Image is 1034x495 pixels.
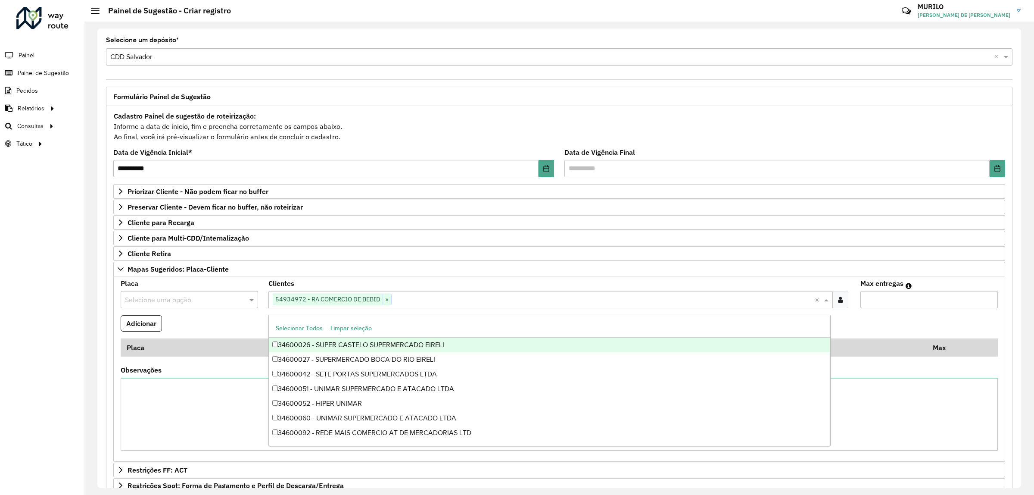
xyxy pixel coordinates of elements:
ng-dropdown-panel: Options list [268,315,831,446]
a: Cliente Retira [113,246,1005,261]
span: Painel [19,51,34,60]
button: Selecionar Todos [272,322,327,335]
label: Data de Vigência Inicial [113,147,192,157]
label: Max entregas [860,278,903,288]
span: Restrições Spot: Forma de Pagamento e Perfil de Descarga/Entrega [128,482,344,489]
a: Cliente para Recarga [113,215,1005,230]
span: Cliente para Recarga [128,219,194,226]
label: Observações [121,365,162,375]
a: Restrições FF: ACT [113,463,1005,477]
a: Restrições Spot: Forma de Pagamento e Perfil de Descarga/Entrega [113,478,1005,493]
span: Restrições FF: ACT [128,467,187,473]
em: Máximo de clientes que serão colocados na mesma rota com os clientes informados [906,282,912,289]
th: Max [927,338,961,357]
h3: MURILO [918,3,1010,11]
div: 34600027 - SUPERMERCADO BOCA DO RIO EIRELI [269,352,830,367]
a: Contato Rápido [897,2,916,20]
div: 34600051 - UNIMAR SUPERMERCADO E ATACADO LTDA [269,382,830,396]
span: Cliente Retira [128,250,171,257]
span: Consultas [17,122,44,131]
span: Priorizar Cliente - Não podem ficar no buffer [128,188,268,195]
a: Cliente para Multi-CDD/Internalização [113,231,1005,245]
button: Limpar seleção [327,322,376,335]
label: Data de Vigência Final [564,147,635,157]
span: Mapas Sugeridos: Placa-Cliente [128,266,229,273]
button: Choose Date [990,160,1005,177]
span: Pedidos [16,86,38,95]
span: Preservar Cliente - Devem ficar no buffer, não roteirizar [128,204,303,210]
label: Selecione um depósito [106,35,179,45]
a: Mapas Sugeridos: Placa-Cliente [113,262,1005,276]
h2: Painel de Sugestão - Criar registro [100,6,231,16]
span: Painel de Sugestão [18,69,69,78]
label: Placa [121,278,138,288]
span: × [383,294,391,305]
span: 54934972 - RA COMERCIO DE BEBID [273,294,383,304]
a: Priorizar Cliente - Não podem ficar no buffer [113,184,1005,199]
strong: Cadastro Painel de sugestão de roteirização: [114,112,256,120]
button: Choose Date [539,160,554,177]
div: 34600092 - REDE MAIS COMERCIO AT DE MERCADORIAS LTD [269,426,830,440]
div: 34600100 - CDP SUPERMERCADOS LTDA [269,440,830,455]
label: Clientes [268,278,294,288]
div: 34600026 - SUPER CASTELO SUPERMERCADO EIRELI [269,338,830,352]
span: Clear all [815,294,822,305]
span: Tático [16,139,32,148]
span: Formulário Painel de Sugestão [113,93,211,100]
div: 34600052 - HIPER UNIMAR [269,396,830,411]
span: [PERSON_NAME] DE [PERSON_NAME] [918,11,1010,19]
div: Mapas Sugeridos: Placa-Cliente [113,276,1005,462]
span: Relatórios [18,104,44,113]
a: Preservar Cliente - Devem ficar no buffer, não roteirizar [113,200,1005,214]
div: Informe a data de inicio, fim e preencha corretamente os campos abaixo. Ao final, você irá pré-vi... [113,110,1005,142]
button: Adicionar [121,315,162,332]
th: Placa [121,338,276,357]
div: 34600060 - UNIMAR SUPERMERCADO E ATACADO LTDA [269,411,830,426]
span: Clear all [994,52,1002,62]
div: 34600042 - SETE PORTAS SUPERMERCADOS LTDA [269,367,830,382]
span: Cliente para Multi-CDD/Internalização [128,235,249,241]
